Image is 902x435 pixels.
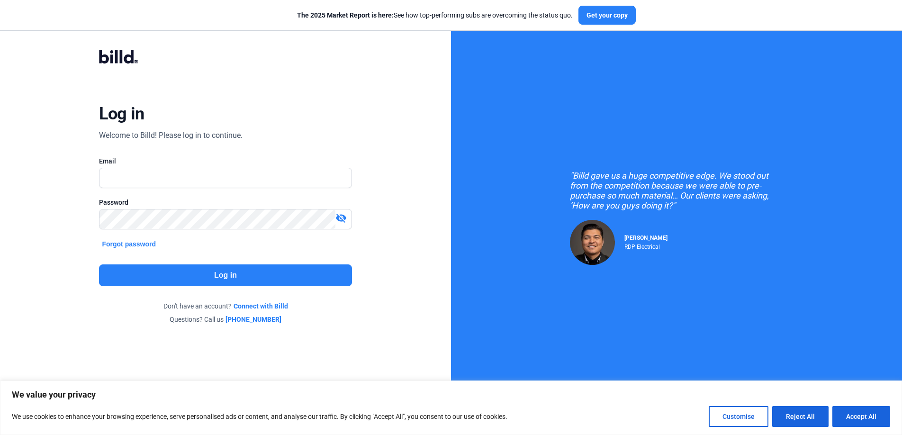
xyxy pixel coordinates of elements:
div: Email [99,156,352,166]
a: Connect with Billd [234,301,288,311]
p: We value your privacy [12,389,890,400]
div: Password [99,198,352,207]
div: "Billd gave us a huge competitive edge. We stood out from the competition because we were able to... [570,171,783,210]
div: Questions? Call us [99,315,352,324]
button: Reject All [772,406,829,427]
div: Don't have an account? [99,301,352,311]
mat-icon: visibility_off [335,212,347,224]
div: RDP Electrical [624,241,667,250]
span: [PERSON_NAME] [624,235,667,241]
a: [PHONE_NUMBER] [225,315,281,324]
button: Forgot password [99,239,159,249]
img: Raul Pacheco [570,220,615,265]
button: Log in [99,264,352,286]
p: We use cookies to enhance your browsing experience, serve personalised ads or content, and analys... [12,411,507,422]
div: Log in [99,103,144,124]
div: See how top-performing subs are overcoming the status quo. [297,10,573,20]
button: Get your copy [578,6,636,25]
button: Accept All [832,406,890,427]
span: The 2025 Market Report is here: [297,11,394,19]
button: Customise [709,406,768,427]
div: Welcome to Billd! Please log in to continue. [99,130,243,141]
